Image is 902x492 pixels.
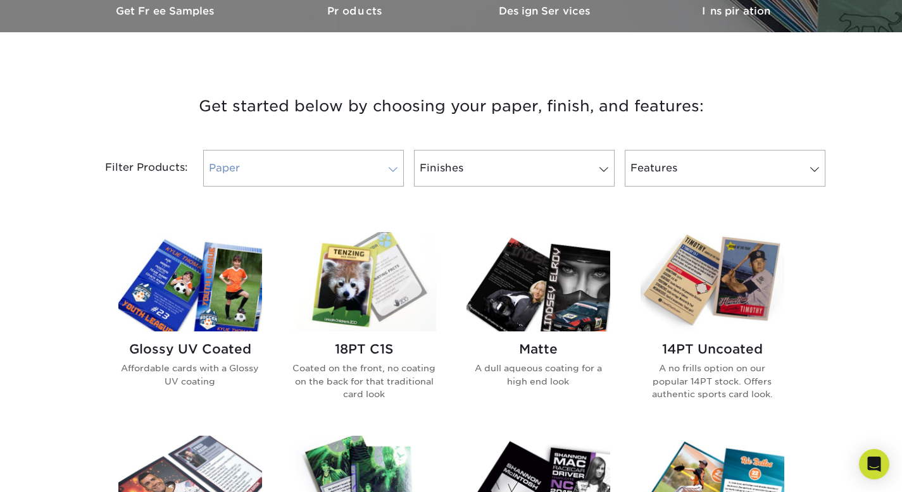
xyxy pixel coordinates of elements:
[118,341,262,357] h2: Glossy UV Coated
[641,5,831,17] h3: Inspiration
[118,232,262,331] img: Glossy UV Coated Trading Cards
[641,232,784,421] a: 14PT Uncoated Trading Cards 14PT Uncoated A no frills option on our popular 14PT stock. Offers au...
[467,232,610,421] a: Matte Trading Cards Matte A dull aqueous coating for a high end look
[292,232,436,331] img: 18PT C1S Trading Cards
[625,150,825,187] a: Features
[203,150,404,187] a: Paper
[118,232,262,421] a: Glossy UV Coated Trading Cards Glossy UV Coated Affordable cards with a Glossy UV coating
[292,341,436,357] h2: 18PT C1S
[641,362,784,400] p: A no frills option on our popular 14PT stock. Offers authentic sports card look.
[451,5,641,17] h3: Design Services
[118,362,262,388] p: Affordable cards with a Glossy UV coating
[467,362,610,388] p: A dull aqueous coating for a high end look
[641,232,784,331] img: 14PT Uncoated Trading Cards
[859,449,889,479] div: Open Intercom Messenger
[72,150,198,187] div: Filter Products:
[467,341,610,357] h2: Matte
[81,78,822,135] h3: Get started below by choosing your paper, finish, and features:
[292,362,436,400] p: Coated on the front, no coating on the back for that traditional card look
[641,341,784,357] h2: 14PT Uncoated
[261,5,451,17] h3: Products
[292,232,436,421] a: 18PT C1S Trading Cards 18PT C1S Coated on the front, no coating on the back for that traditional ...
[414,150,615,187] a: Finishes
[72,5,261,17] h3: Get Free Samples
[467,232,610,331] img: Matte Trading Cards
